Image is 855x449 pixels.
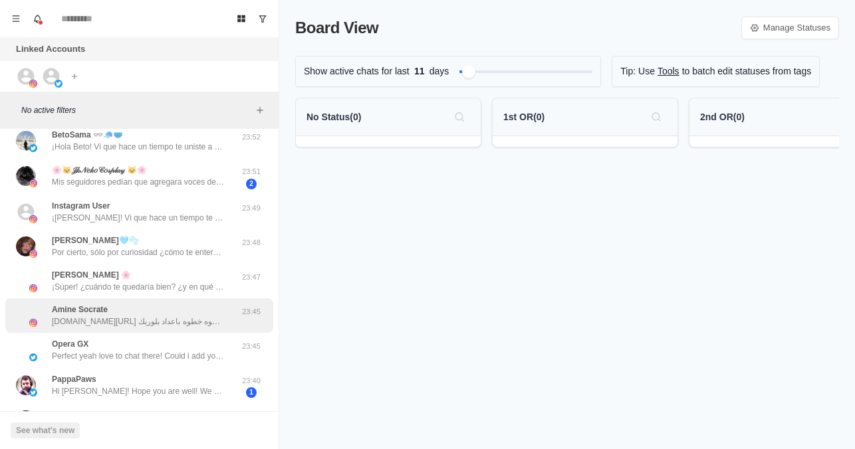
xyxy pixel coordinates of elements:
p: 23:45 [235,341,268,352]
p: days [429,64,449,78]
p: [DOMAIN_NAME][URL] ممكن تتسجل من هنا و ابعث لنا لنجيب على جميع اسئلتك أو نساعدك خطوه خطوه باعداد ... [52,315,225,327]
p: Board View [295,16,378,40]
button: Add filters [252,102,268,118]
p: ؏[PERSON_NAME] [52,408,124,420]
img: picture [29,144,37,152]
p: Amine Socrate [52,304,108,315]
p: No active filters [21,104,252,116]
button: See what's new [11,422,80,438]
p: 23:52 [235,132,268,143]
button: Show unread conversations [252,8,273,29]
img: picture [29,179,37,187]
p: 23:40 [235,375,268,387]
p: ¡Súper! ¿cuándo te quedaría bien? ¿y en qué zona horaria estás? [52,281,225,293]
img: picture [16,375,36,395]
p: Perfect yeah love to chat there! Could i add you on discord to coordinate a time to chat? [52,350,225,362]
p: 23:48 [235,237,268,248]
p: 1st OR ( 0 ) [503,110,545,124]
p: Hi [PERSON_NAME]! Hope you are well! We don't use Blerp as much as other people I know but my exp... [52,385,225,397]
img: picture [29,250,37,258]
p: ¡Hola Beto! Vi que hace un tiempo te uniste a Blerp, quería darte la bienvenida 😊 ¿Qué tal ha sid... [52,141,225,153]
button: Search [449,106,470,128]
img: picture [29,215,37,223]
img: picture [29,389,37,397]
p: Por cierto, sólo por curiosidad ¿cómo te enteraste de [PERSON_NAME]? [52,246,225,258]
a: Manage Statuses [741,17,839,39]
p: [PERSON_NAME]🩵🫧 [52,234,139,246]
p: 23:47 [235,272,268,283]
p: BetoSama 👓🧢🩲 [52,129,123,141]
p: to batch edit statuses from tags [682,64,812,78]
img: picture [29,353,37,361]
span: 2 [246,179,257,189]
p: Mis seguidores pedían que agregara voces de famosos por lo cual me di a la tarea de investigar y ... [52,176,225,188]
div: Filter by activity days [462,65,475,78]
img: picture [29,319,37,327]
img: picture [16,166,36,186]
p: ¡[PERSON_NAME]! Vi que hace un tiempo te uniste a Blerp, quería darte la bienvenida 😊 ¿Qué tal ha... [52,212,225,224]
p: [PERSON_NAME] 🌸 [52,269,131,281]
img: picture [29,80,37,88]
img: picture [55,80,62,88]
img: picture [16,410,36,430]
p: 23:45 [235,306,268,317]
p: PappaPaws [52,373,96,385]
p: Show active chats for last [304,64,410,78]
img: picture [16,131,36,151]
p: Linked Accounts [16,43,85,56]
p: 23:51 [235,166,268,177]
img: picture [16,236,36,256]
p: Tip: Use [620,64,655,78]
button: Search [646,106,667,128]
span: 11 [410,64,429,78]
button: Notifications [27,8,48,29]
p: Opera GX [52,338,88,350]
img: picture [29,284,37,292]
button: Add account [66,68,82,84]
p: Instagram User [52,200,110,212]
span: 1 [246,387,257,398]
a: Tools [658,64,679,78]
p: 23:49 [235,203,268,214]
button: Board View [231,8,252,29]
p: 2nd OR ( 0 ) [700,110,745,124]
p: No Status ( 0 ) [306,110,361,124]
p: 🌸🐱𝒥𝓀𝒩𝑒𝓀𝑜𝒞𝑜𝓈𝓅𝓁𝒶𝓎 🐱🌸 [52,164,147,176]
button: Menu [5,8,27,29]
